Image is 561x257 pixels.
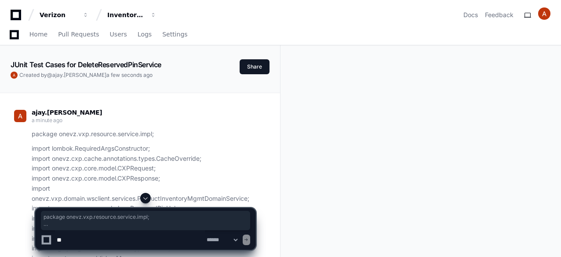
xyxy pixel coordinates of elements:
[29,25,47,45] a: Home
[104,7,160,23] button: Inventory Management
[463,11,478,19] a: Docs
[11,60,161,69] app-text-character-animate: JUnit Test Cases for DeleteReservedPinService
[162,25,187,45] a: Settings
[32,109,102,116] span: ajay.[PERSON_NAME]
[29,32,47,37] span: Home
[110,25,127,45] a: Users
[538,7,550,20] img: ACg8ocKW-4kHH7xX-itlGNaHOZCUSD9HmUxPMownClAyXtDWALN0QA=s96-c
[58,32,99,37] span: Pull Requests
[162,32,187,37] span: Settings
[11,72,18,79] img: ACg8ocKW-4kHH7xX-itlGNaHOZCUSD9HmUxPMownClAyXtDWALN0QA=s96-c
[40,11,77,19] div: Verizon
[14,110,26,122] img: ACg8ocKW-4kHH7xX-itlGNaHOZCUSD9HmUxPMownClAyXtDWALN0QA=s96-c
[485,11,514,19] button: Feedback
[19,72,153,79] span: Created by
[240,59,270,74] button: Share
[58,25,99,45] a: Pull Requests
[106,72,153,78] span: a few seconds ago
[107,11,145,19] div: Inventory Management
[52,72,106,78] span: ajay.[PERSON_NAME]
[36,7,92,23] button: Verizon
[47,72,52,78] span: @
[44,214,248,228] span: package onevz.vxp.resource.service.impl; import onevz.cxp.cache.annotations.types.CacheOverride; ...
[138,32,152,37] span: Logs
[533,228,557,252] iframe: Open customer support
[138,25,152,45] a: Logs
[110,32,127,37] span: Users
[32,129,255,139] p: package onevz.vxp.resource.service.impl;
[32,117,62,123] span: a minute ago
